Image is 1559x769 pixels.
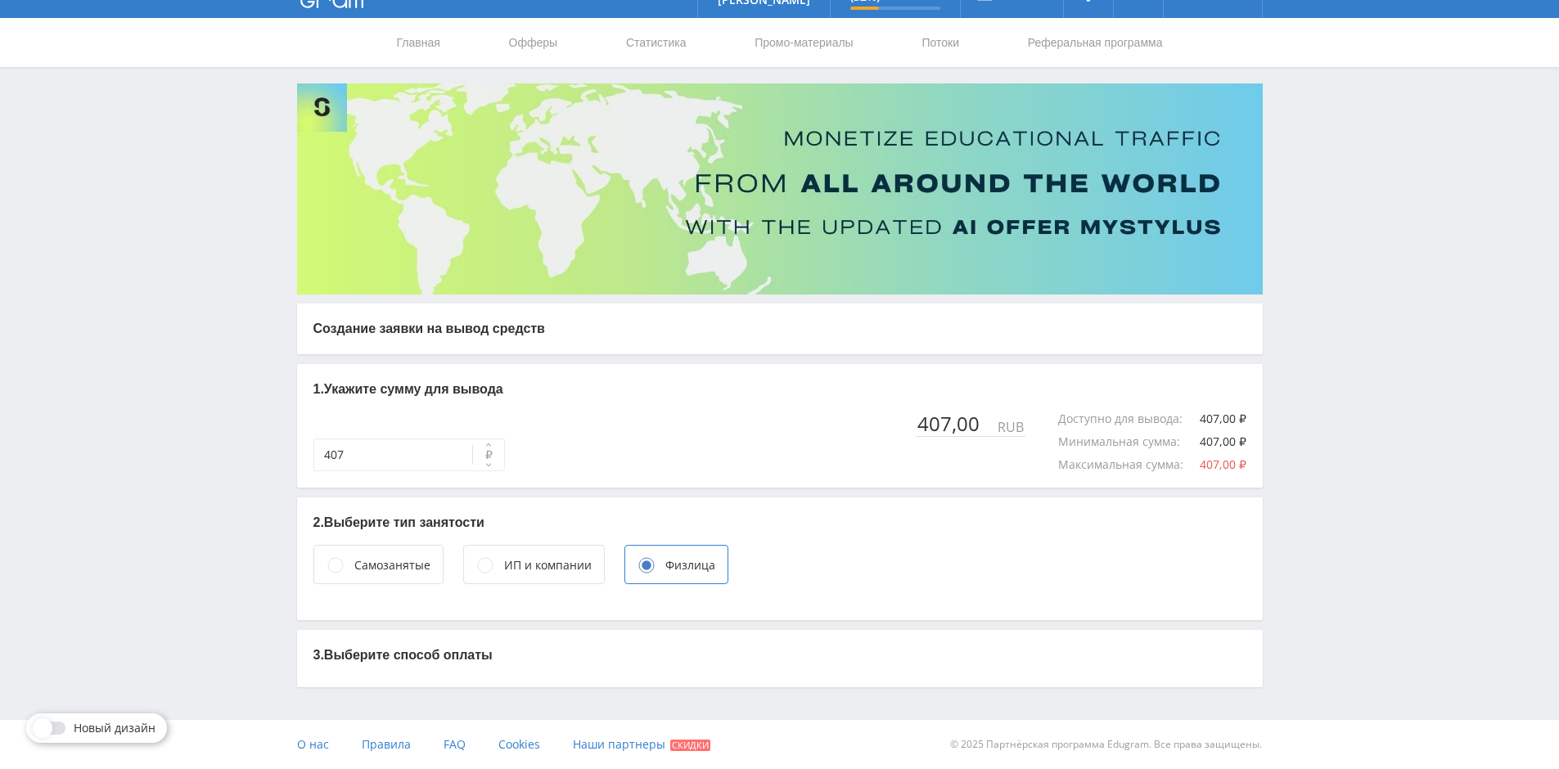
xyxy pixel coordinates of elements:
[624,18,688,67] a: Статистика
[498,736,540,752] span: Cookies
[313,646,1246,664] p: 3. Выберите способ оплаты
[395,18,442,67] a: Главная
[472,438,505,471] button: ₽
[1200,412,1246,425] div: 407,00 ₽
[1200,435,1246,448] div: 407,00 ₽
[297,720,329,769] a: О нас
[313,514,1246,532] p: 2. Выберите тип занятости
[753,18,854,67] a: Промо-материалы
[354,556,430,574] div: Самозанятые
[504,556,592,574] div: ИП и компании
[297,736,329,752] span: О нас
[444,720,466,769] a: FAQ
[1026,18,1165,67] a: Реферальная программа
[498,720,540,769] a: Cookies
[665,556,715,574] div: Физлица
[313,380,1246,398] p: 1. Укажите сумму для вывода
[1058,435,1196,448] div: Минимальная сумма :
[916,412,996,435] div: 407,00
[920,18,961,67] a: Потоки
[996,420,1025,434] div: RUB
[297,83,1263,295] img: Banner
[670,740,710,751] span: Скидки
[74,722,155,735] span: Новый дизайн
[1200,456,1246,472] span: 407,00 ₽
[362,720,411,769] a: Правила
[573,736,665,752] span: Наши партнеры
[313,320,1246,338] p: Создание заявки на вывод средств
[1058,412,1199,425] div: Доступно для вывода :
[444,736,466,752] span: FAQ
[787,720,1262,769] div: © 2025 Партнёрская программа Edugram. Все права защищены.
[362,736,411,752] span: Правила
[573,720,710,769] a: Наши партнеры Скидки
[507,18,560,67] a: Офферы
[1058,458,1200,471] div: Максимальная сумма :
